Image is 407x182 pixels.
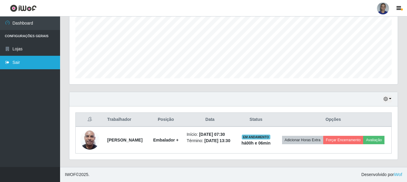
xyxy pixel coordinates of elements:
strong: Embalador + [153,138,178,142]
th: Opções [275,113,392,127]
span: © 2025 . [65,172,90,178]
img: CoreUI Logo [10,4,37,12]
span: Desenvolvido por [361,172,402,178]
button: Forçar Encerramento [323,136,363,144]
li: Término: [187,138,233,144]
th: Trabalhador [104,113,149,127]
th: Status [237,113,275,127]
time: [DATE] 07:30 [199,132,225,137]
th: Posição [149,113,183,127]
button: Avaliação [363,136,384,144]
span: EM ANDAMENTO [242,135,270,139]
th: Data [183,113,237,127]
a: iWof [394,172,402,177]
span: IWOF [65,172,76,177]
li: Início: [187,131,233,138]
strong: há 00 h e 06 min [241,141,271,145]
img: 1705935792393.jpeg [80,127,99,153]
time: [DATE] 13:30 [205,138,230,143]
button: Adicionar Horas Extra [282,136,323,144]
strong: [PERSON_NAME] [107,138,142,142]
